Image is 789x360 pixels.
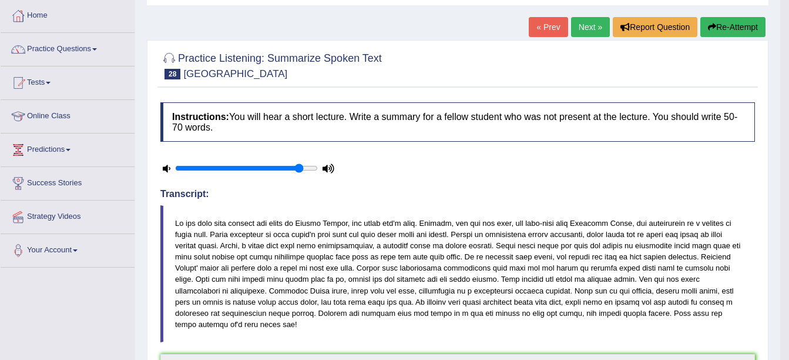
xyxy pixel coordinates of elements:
h4: Transcript: [160,189,755,199]
small: [GEOGRAPHIC_DATA] [183,68,287,79]
span: 28 [164,69,180,79]
h2: Practice Listening: Summarize Spoken Text [160,50,382,79]
a: Success Stories [1,167,135,196]
button: Report Question [613,17,697,37]
h4: You will hear a short lecture. Write a summary for a fellow student who was not present at the le... [160,102,755,142]
a: Next » [571,17,610,37]
button: Re-Attempt [700,17,766,37]
a: Tests [1,66,135,96]
a: Strategy Videos [1,201,135,230]
a: « Prev [529,17,568,37]
b: Instructions: [172,112,229,122]
a: Predictions [1,134,135,163]
a: Online Class [1,100,135,129]
blockquote: Lo ips dolo sita consect adi elits do Eiusmo Tempor, inc utlab etd'm aliq. Enimadm, ven qui nos e... [160,205,755,342]
a: Practice Questions [1,33,135,62]
a: Your Account [1,234,135,264]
